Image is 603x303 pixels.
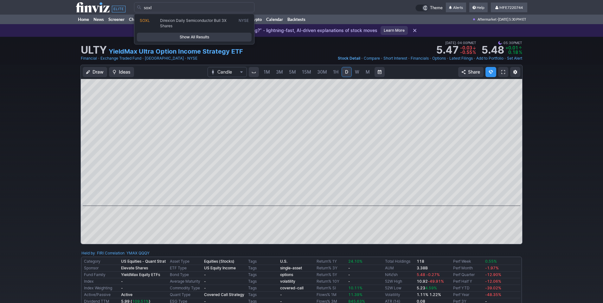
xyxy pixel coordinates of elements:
[184,27,377,34] p: Introducing “Why Is It Moving?” - lightning-fast, AI-driven explanations of stock moves
[348,266,350,270] b: -
[81,250,104,256] div: :
[97,250,104,256] a: FIRI
[280,259,287,264] a: U.S.
[445,40,476,46] span: [DATE] 04:00PM ET
[315,278,347,285] td: Return% 10Y
[348,259,362,264] span: 24.10%
[247,15,264,24] a: Crypto
[286,67,299,77] a: 5M
[83,258,120,265] td: Category
[384,292,416,298] td: Volatility
[498,40,522,46] span: 05:30PM ET
[160,18,227,28] span: Direxion Daily Semiconductor Bull 3X Shares
[273,67,286,77] a: 3M
[121,286,123,290] b: -
[449,56,473,61] span: Latest Filings
[411,55,429,62] a: Financials
[83,265,120,272] td: Sponsor
[169,258,203,265] td: Asset Type
[83,272,120,278] td: Fund Family
[452,265,484,272] td: Perf Month
[264,69,270,75] span: 1M
[429,55,432,62] span: •
[204,259,234,264] b: Equities (Stocks)
[417,292,441,297] small: 1.11% 1.22%
[345,69,348,75] span: D
[417,279,444,284] b: 10.92
[134,2,254,12] input: Search
[338,56,360,61] span: Stock Detail
[417,286,437,290] b: 5.23
[333,69,338,75] span: 1H
[383,55,407,62] a: Short Interest
[247,285,279,292] td: Tags
[145,55,184,62] a: [GEOGRAPHIC_DATA]
[502,40,504,46] span: •
[285,15,308,24] a: Backtests
[142,55,144,62] span: •
[375,67,385,77] button: Range
[460,49,472,55] span: -0.55
[485,292,501,297] span: -48.35%
[121,266,148,270] b: Elevate Shares
[93,69,104,75] span: Draw
[436,45,459,55] strong: 5.47
[417,259,424,264] b: 118
[366,69,370,75] span: M
[315,258,347,265] td: Return% 1Y
[264,15,285,24] a: Calendar
[169,285,203,292] td: Commodity Type
[104,250,150,256] div: | :
[485,279,501,284] span: -12.06%
[247,258,279,265] td: Tags
[100,55,141,62] a: Exchange Traded Fund
[452,272,484,278] td: Perf Quarter
[456,40,458,46] span: •
[126,250,138,256] a: YMAX
[276,69,283,75] span: 3M
[478,15,498,24] span: Aftermarket ·
[121,259,166,264] b: US Equities - Quant Strat
[280,279,295,284] a: volatility
[348,279,350,284] b: -
[508,49,518,55] span: 0.18
[504,55,506,62] span: •
[384,278,416,285] td: 52W High
[109,67,134,77] button: Ideas
[280,292,282,297] b: -
[315,272,347,278] td: Return% 5Y
[91,15,106,24] a: News
[498,67,508,77] a: Fullscreen
[460,45,472,50] span: -0.03
[355,69,359,75] span: W
[384,258,416,265] td: Total Holdings
[204,292,244,297] b: Covered Call Strategy
[204,272,206,277] b: -
[239,18,249,29] span: NYSE
[83,67,107,77] button: Draw
[289,69,296,75] span: 5M
[217,69,237,75] span: Candle
[76,15,91,24] a: Home
[121,279,123,284] b: -
[476,55,504,62] a: Add to Portfolio
[348,286,362,290] span: 10.11%
[415,4,443,11] a: Theme
[138,250,150,256] a: QQQY
[127,15,144,24] a: Charts
[472,49,476,55] span: %
[280,286,304,290] b: covered-call
[169,278,203,285] td: Average Maturity
[140,34,249,40] span: Show All Results
[105,251,125,255] a: Correlation
[314,67,330,77] a: 30M
[446,3,466,13] a: Alerts
[432,55,446,62] a: Options
[352,67,362,77] a: W
[81,45,107,55] h1: ULTY
[348,272,350,277] b: -
[485,272,501,277] span: -12.90%
[247,292,279,298] td: Tags
[485,259,497,264] span: 0.55%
